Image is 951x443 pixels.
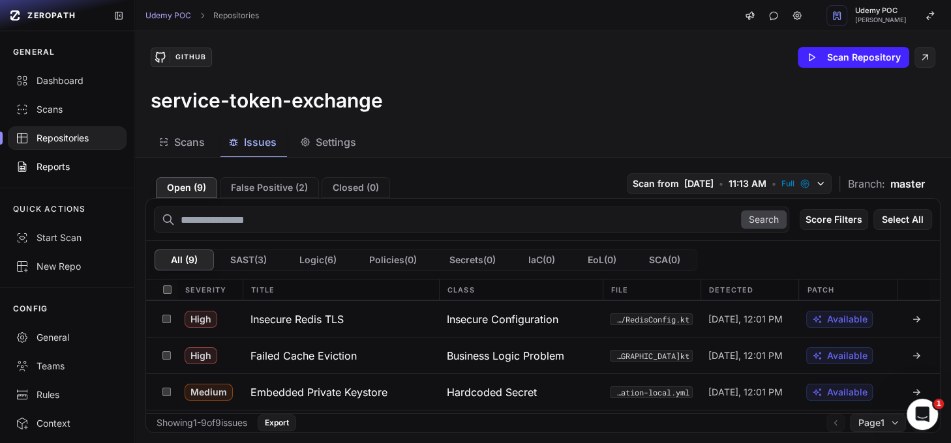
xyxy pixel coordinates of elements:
[610,350,693,362] button: src/main/kotlin/com/udemy/services/tokenexchangeservice/service/[GEOGRAPHIC_DATA]kt
[250,348,357,364] h3: Failed Cache Eviction
[250,384,387,400] h3: Embedded Private Keystore
[571,250,633,270] button: EoL(0)
[633,250,697,270] button: SCA(0)
[772,177,776,190] span: •
[185,347,217,364] span: High
[850,414,906,432] button: Page1
[198,11,207,20] svg: chevron right,
[16,331,119,344] div: General
[16,231,119,244] div: Start Scan
[447,384,537,400] span: Hardcoded Secret
[433,250,512,270] button: Secrets(0)
[16,417,119,430] div: Context
[848,176,885,192] span: Branch:
[258,414,296,431] button: Export
[16,74,119,87] div: Dashboard
[439,279,603,300] div: Class
[603,279,701,300] div: File
[781,179,794,189] span: Full
[855,7,907,14] span: Udemy POC
[627,173,832,194] button: Scan from [DATE] • 11:13 AM • Full
[283,250,353,270] button: Logic(6)
[729,177,766,190] span: 11:13 AM
[798,279,896,300] div: Patch
[146,373,940,410] div: Medium Embedded Private Keystore Hardcoded Secret src/main/resources/application-local.yml [DATE]...
[826,313,867,326] span: Available
[174,134,205,150] span: Scans
[447,348,564,364] span: Business Logic Problem
[156,177,217,198] button: Open (9)
[16,388,119,401] div: Rules
[610,313,693,325] button: src/main/kotlin/com/udemy/services/tokenexchangeservice/redis/RedisConfig.kt
[220,177,319,198] button: False Positive (2)
[145,10,259,21] nav: breadcrumb
[177,279,243,300] div: Severity
[708,313,783,326] span: [DATE], 12:01 PM
[5,5,103,26] a: ZEROPATH
[826,386,867,399] span: Available
[243,301,439,337] button: Insecure Redis TLS
[16,360,119,373] div: Teams
[146,337,940,373] div: High Failed Cache Eviction Business Logic Problem src/main/kotlin/com/udemy/services/tokenexchang...
[800,209,868,230] button: Score Filters
[185,384,233,401] span: Medium
[447,311,558,327] span: Insecure Configuration
[13,304,48,314] p: CONFIG
[316,134,356,150] span: Settings
[16,160,119,173] div: Reports
[16,260,119,273] div: New Repo
[213,10,259,21] a: Repositories
[13,47,55,57] p: GENERAL
[858,416,884,429] span: Page 1
[16,103,119,116] div: Scans
[708,349,783,362] span: [DATE], 12:01 PM
[512,250,571,270] button: IaC(0)
[741,210,787,229] button: Search
[146,300,940,337] div: High Insecure Redis TLS Insecure Configuration src/main/kotlin/com/udemy/services/tokenexchangese...
[826,349,867,362] span: Available
[155,250,214,270] button: All (9)
[244,134,277,150] span: Issues
[243,279,439,300] div: Title
[873,209,932,230] button: Select All
[708,386,783,399] span: [DATE], 12:01 PM
[27,10,76,21] span: ZEROPATH
[145,10,191,21] a: Udemy POC
[170,51,211,63] div: GitHub
[633,177,679,190] span: Scan from
[798,47,909,68] button: Scan Repository
[243,374,439,410] button: Embedded Private Keystore
[243,337,439,373] button: Failed Cache Eviction
[151,89,383,112] h3: service-token-exchange
[250,311,344,327] h3: Insecure Redis TLS
[684,177,714,190] span: [DATE]
[16,132,119,145] div: Repositories
[907,399,938,430] iframe: Intercom live chat
[157,416,247,429] div: Showing 1 - 9 of 9 issues
[322,177,390,198] button: Closed (0)
[353,250,433,270] button: Policies(0)
[610,386,693,398] button: src/main/resources/application-local.yml
[933,399,944,409] span: 1
[855,17,907,23] span: [PERSON_NAME]
[13,204,86,214] p: QUICK ACTIONS
[214,250,283,270] button: SAST(3)
[719,177,723,190] span: •
[185,311,217,328] span: High
[701,279,798,300] div: Detected
[890,176,925,192] span: master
